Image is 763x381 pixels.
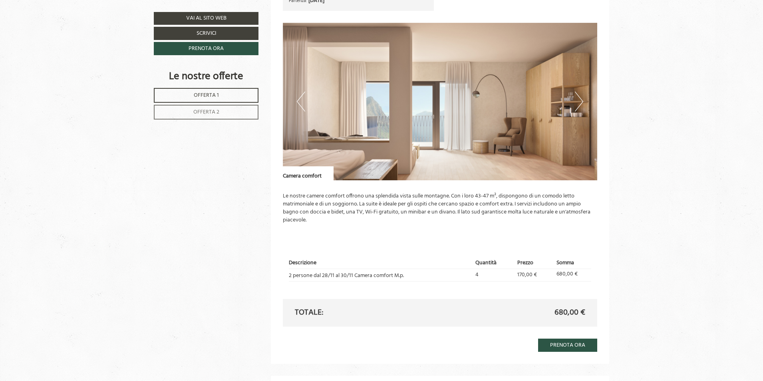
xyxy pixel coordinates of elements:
[554,258,591,269] th: Somma
[554,307,585,319] span: 680,00 €
[538,339,597,352] a: Prenota ora
[575,92,583,112] button: Next
[154,27,258,40] a: Scrivici
[473,269,515,281] td: 4
[297,92,305,112] button: Previous
[289,269,473,281] td: 2 persone dal 28/11 al 30/11 Camera comfort M.p.
[473,258,515,269] th: Quantità
[283,192,598,224] p: Le nostre camere comfort offrono una splendida vista sulle montagne. Con i loro 43-47 m², dispong...
[283,23,598,180] img: image
[154,12,258,25] a: Vai al sito web
[193,108,219,117] span: Offerta 2
[283,166,334,180] div: Camera comfort
[154,69,258,84] div: Le nostre offerte
[154,42,258,55] a: Prenota ora
[194,91,219,100] span: Offerta 1
[515,258,554,269] th: Prezzo
[517,270,537,279] span: 170,00 €
[289,307,440,319] div: Totale:
[554,269,591,281] td: 680,00 €
[289,258,473,269] th: Descrizione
